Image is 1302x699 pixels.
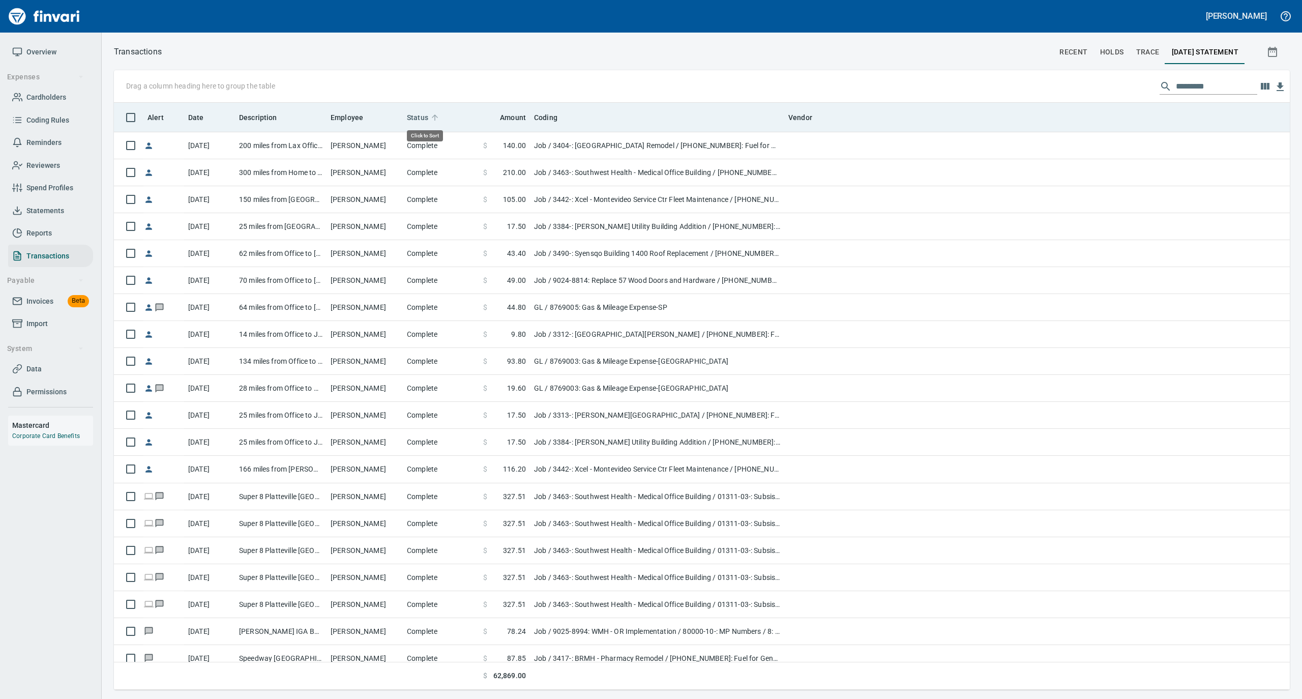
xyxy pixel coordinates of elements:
[8,177,93,199] a: Spend Profiles
[154,601,165,607] span: Has messages
[530,267,784,294] td: Job / 9024-8814: Replace 57 Wood Doors and Hardware / [PHONE_NUMBER]: Fuel for General Conditions...
[530,564,784,591] td: Job / 3463-: Southwest Health - Medical Office Building / 01311-03-: Subsistence & Travel Concret...
[8,245,93,268] a: Transactions
[403,564,479,591] td: Complete
[184,591,235,618] td: [DATE]
[184,402,235,429] td: [DATE]
[534,111,571,124] span: Coding
[184,132,235,159] td: [DATE]
[503,194,526,205] span: 105.00
[143,169,154,176] span: Reimbursement
[483,545,487,556] span: $
[235,186,327,213] td: 150 miles from [GEOGRAPHIC_DATA] to [GEOGRAPHIC_DATA]
[327,375,403,402] td: [PERSON_NAME]
[184,645,235,672] td: [DATE]
[507,356,526,366] span: 93.80
[26,386,67,398] span: Permissions
[7,274,84,287] span: Payable
[143,250,154,256] span: Reimbursement
[1257,79,1273,94] button: Choose columns to display
[503,140,526,151] span: 140.00
[530,240,784,267] td: Job / 3490-: Syensqo Building 1400 Roof Replacement / [PHONE_NUMBER]: Fuel for General Conditions...
[530,321,784,348] td: Job / 3312-: [GEOGRAPHIC_DATA][PERSON_NAME] / [PHONE_NUMBER]: Fuel for General Conditions Equipme...
[8,199,93,222] a: Statements
[26,91,66,104] span: Cardholders
[188,111,204,124] span: Date
[154,304,165,310] span: Has messages
[147,111,164,124] span: Alert
[184,618,235,645] td: [DATE]
[143,331,154,337] span: Reimbursement
[403,483,479,510] td: Complete
[235,132,327,159] td: 200 miles from Lax Office to [GEOGRAPHIC_DATA]
[503,545,526,556] span: 327.51
[483,626,487,636] span: $
[500,111,526,124] span: Amount
[26,182,73,194] span: Spend Profiles
[483,572,487,582] span: $
[530,348,784,375] td: GL / 8769003: Gas & Mileage Expense-[GEOGRAPHIC_DATA]
[184,564,235,591] td: [DATE]
[8,86,93,109] a: Cardholders
[143,519,154,526] span: Online transaction
[143,465,154,472] span: Reimbursement
[530,618,784,645] td: Job / 9025-8994: WMH - OR Implementation / 80000-10-: MP Numbers / 8: Indirects
[530,591,784,618] td: Job / 3463-: Southwest Health - Medical Office Building / 01311-03-: Subsistence & Travel Concret...
[235,591,327,618] td: Super 8 Platteville [GEOGRAPHIC_DATA] [GEOGRAPHIC_DATA]
[327,213,403,240] td: [PERSON_NAME]
[487,111,526,124] span: Amount
[483,599,487,609] span: $
[530,132,784,159] td: Job / 3404-: [GEOGRAPHIC_DATA] Remodel / [PHONE_NUMBER]: Fuel for General Conditions Equipment / ...
[403,375,479,402] td: Complete
[1059,46,1087,59] span: recent
[235,429,327,456] td: 25 miles from Office to Job
[483,437,487,447] span: $
[8,290,93,313] a: InvoicesBeta
[235,618,327,645] td: [PERSON_NAME] IGA Bangor [GEOGRAPHIC_DATA] [GEOGRAPHIC_DATA]
[143,546,154,553] span: Online transaction
[530,375,784,402] td: GL / 8769003: Gas & Mileage Expense-[GEOGRAPHIC_DATA]
[530,456,784,483] td: Job / 3442-: Xcel - Montevideo Service Ctr Fleet Maintenance / [PHONE_NUMBER]: Fuel for General C...
[239,111,277,124] span: Description
[235,375,327,402] td: 28 miles from Office to Grillle
[235,294,327,321] td: 64 miles from Office to [GEOGRAPHIC_DATA]
[507,221,526,231] span: 17.50
[26,114,69,127] span: Coding Rules
[403,618,479,645] td: Complete
[327,132,403,159] td: [PERSON_NAME]
[483,167,487,178] span: $
[507,626,526,636] span: 78.24
[235,213,327,240] td: 25 miles from [GEOGRAPHIC_DATA] to [GEOGRAPHIC_DATA]
[114,46,162,58] nav: breadcrumb
[184,240,235,267] td: [DATE]
[483,653,487,663] span: $
[8,312,93,335] a: Import
[327,618,403,645] td: [PERSON_NAME]
[327,321,403,348] td: [PERSON_NAME]
[235,537,327,564] td: Super 8 Platteville [GEOGRAPHIC_DATA] [GEOGRAPHIC_DATA]
[407,111,428,124] span: Status
[143,628,154,634] span: Has messages
[507,653,526,663] span: 87.85
[3,68,88,86] button: Expenses
[331,111,376,124] span: Employee
[403,294,479,321] td: Complete
[26,295,53,308] span: Invoices
[154,546,165,553] span: Has messages
[331,111,363,124] span: Employee
[1257,40,1290,64] button: Show transactions within a particular date range
[143,142,154,149] span: Reimbursement
[503,599,526,609] span: 327.51
[403,456,479,483] td: Complete
[235,510,327,537] td: Super 8 Platteville [GEOGRAPHIC_DATA] [GEOGRAPHIC_DATA]
[483,248,487,258] span: $
[507,410,526,420] span: 17.50
[143,601,154,607] span: Online transaction
[143,574,154,580] span: Online transaction
[26,363,42,375] span: Data
[235,159,327,186] td: 300 miles from Home to SWH MOB
[184,321,235,348] td: [DATE]
[530,429,784,456] td: Job / 3384-: [PERSON_NAME] Utility Building Addition / [PHONE_NUMBER]: Fuel for General Condition...
[503,491,526,502] span: 327.51
[403,213,479,240] td: Complete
